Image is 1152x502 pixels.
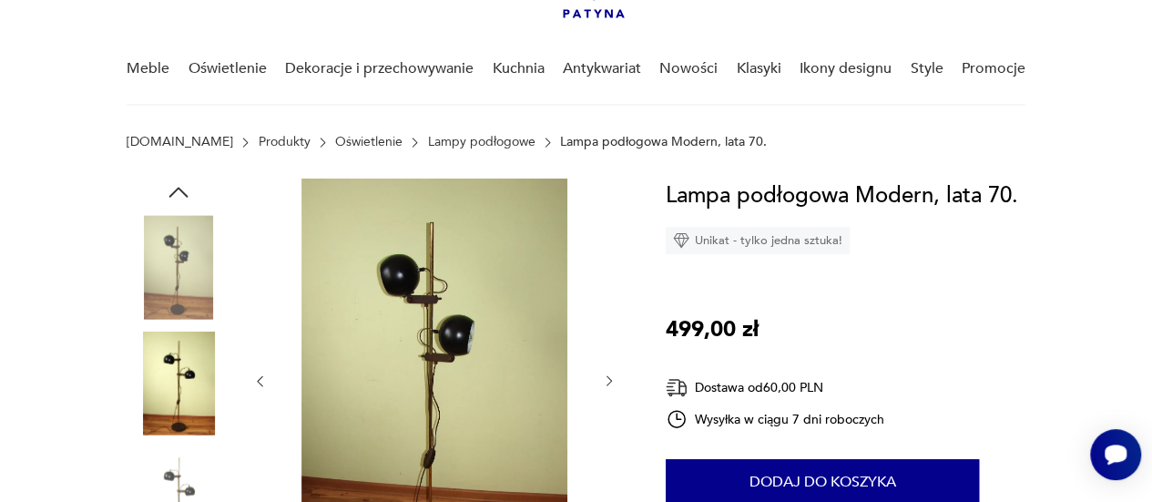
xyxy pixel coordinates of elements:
[189,34,267,104] a: Oświetlenie
[335,135,403,149] a: Oświetlenie
[563,34,641,104] a: Antykwariat
[737,34,781,104] a: Klasyki
[285,34,474,104] a: Dekoracje i przechowywanie
[962,34,1025,104] a: Promocje
[666,408,884,430] div: Wysyłka w ciągu 7 dni roboczych
[666,376,884,399] div: Dostawa od 60,00 PLN
[259,135,311,149] a: Produkty
[666,227,850,254] div: Unikat - tylko jedna sztuka!
[666,312,759,347] p: 499,00 zł
[127,34,169,104] a: Meble
[673,232,689,249] img: Ikona diamentu
[800,34,892,104] a: Ikony designu
[127,135,233,149] a: [DOMAIN_NAME]
[428,135,535,149] a: Lampy podłogowe
[666,179,1018,213] h1: Lampa podłogowa Modern, lata 70.
[127,215,230,319] img: Zdjęcie produktu Lampa podłogowa Modern, lata 70.
[127,332,230,435] img: Zdjęcie produktu Lampa podłogowa Modern, lata 70.
[560,135,767,149] p: Lampa podłogowa Modern, lata 70.
[1090,429,1141,480] iframe: Smartsupp widget button
[659,34,718,104] a: Nowości
[666,376,688,399] img: Ikona dostawy
[492,34,544,104] a: Kuchnia
[910,34,943,104] a: Style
